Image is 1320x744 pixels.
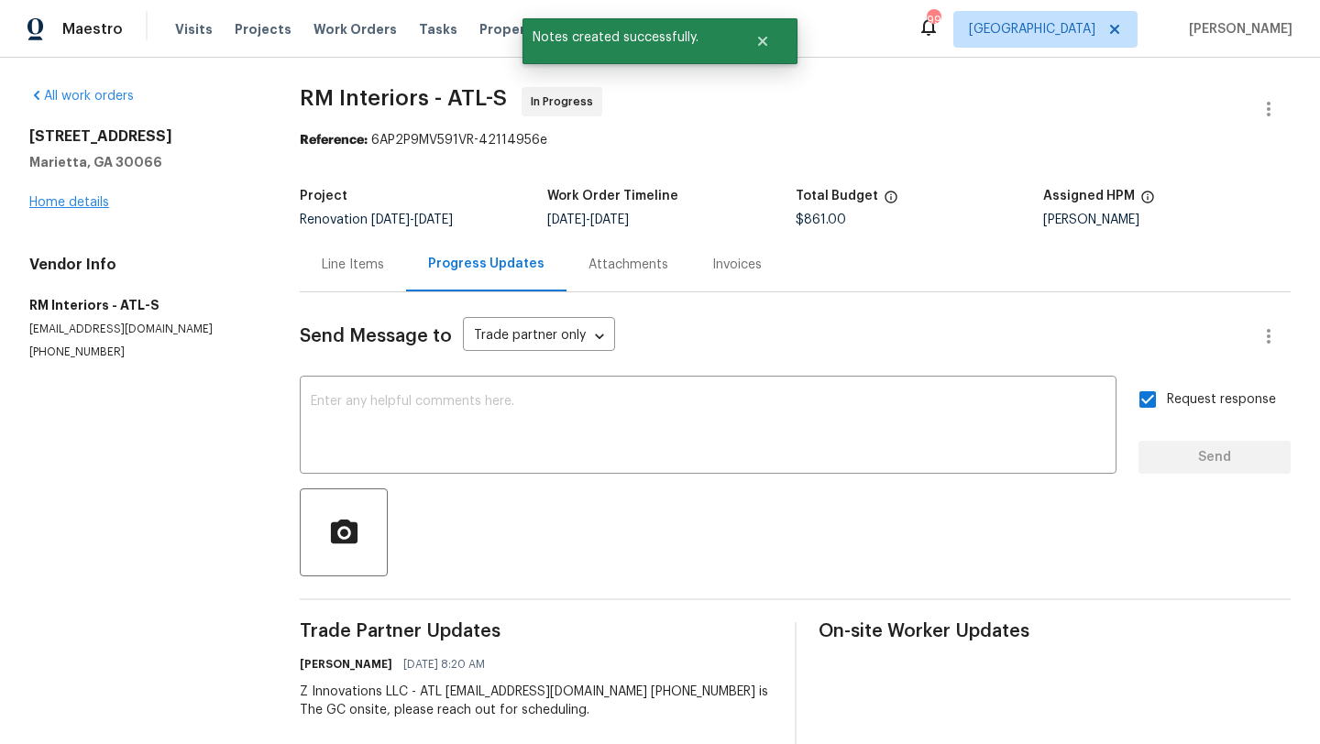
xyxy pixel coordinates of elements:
a: All work orders [29,90,134,103]
p: [PHONE_NUMBER] [29,345,256,360]
span: The total cost of line items that have been proposed by Opendoor. This sum includes line items th... [884,190,898,213]
a: Home details [29,196,109,209]
span: Request response [1167,390,1276,410]
p: [EMAIL_ADDRESS][DOMAIN_NAME] [29,322,256,337]
div: Progress Updates [428,255,544,273]
span: [DATE] [590,213,629,226]
div: [PERSON_NAME] [1043,213,1291,226]
h5: Total Budget [796,190,878,202]
span: Properties [479,20,551,38]
span: Send Message to [300,327,452,345]
span: Maestro [62,20,123,38]
span: Renovation [300,213,453,226]
span: RM Interiors - ATL-S [300,87,507,109]
h5: Marietta, GA 30066 [29,153,256,171]
h2: [STREET_ADDRESS] [29,127,256,146]
div: Attachments [588,256,668,274]
div: Invoices [712,256,762,274]
div: 99 [927,11,940,29]
h4: Vendor Info [29,256,256,274]
span: The hpm assigned to this work order. [1140,190,1155,213]
span: - [371,213,453,226]
div: 6AP2P9MV591VR-42114956e [300,131,1291,149]
button: Close [732,23,793,60]
span: Tasks [419,23,457,36]
span: [DATE] [414,213,453,226]
h5: Assigned HPM [1043,190,1135,202]
span: $861.00 [796,213,846,226]
span: Projects [235,20,291,38]
span: [PERSON_NAME] [1182,20,1292,38]
div: Trade partner only [463,322,615,352]
span: - [547,213,629,226]
h5: Project [300,190,347,202]
h6: [PERSON_NAME] [300,655,392,673]
div: Z Innovations LLC - ATL [EMAIL_ADDRESS][DOMAIN_NAME] [PHONE_NUMBER] is The GC onsite, please reac... [300,683,772,719]
h5: Work Order Timeline [547,190,678,202]
h5: RM Interiors - ATL-S [29,296,256,314]
span: [DATE] 8:20 AM [403,655,485,673]
span: Notes created successfully. [522,18,732,57]
span: Trade Partner Updates [300,622,772,640]
span: [DATE] [547,213,586,226]
div: Line Items [322,256,384,274]
span: In Progress [531,93,600,111]
span: [DATE] [371,213,410,226]
span: Work Orders [313,20,397,38]
span: [GEOGRAPHIC_DATA] [969,20,1095,38]
span: On-site Worker Updates [819,622,1291,640]
span: Visits [175,20,213,38]
b: Reference: [300,134,368,147]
